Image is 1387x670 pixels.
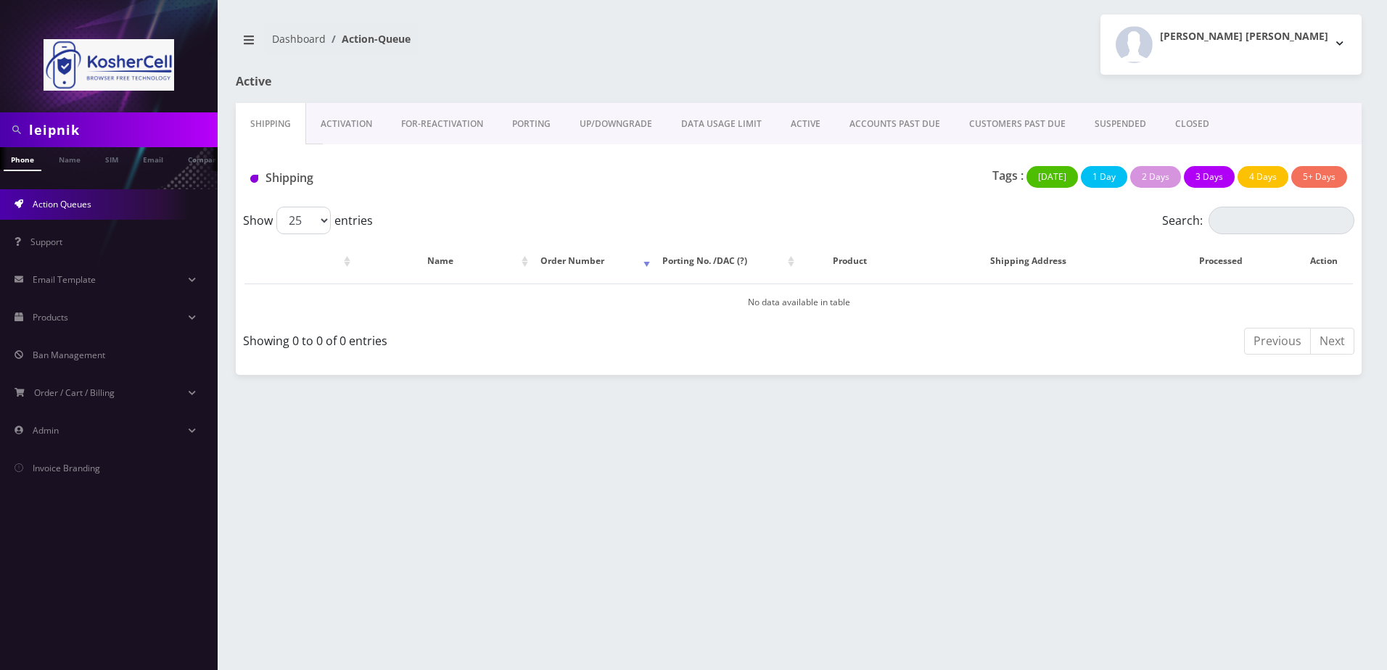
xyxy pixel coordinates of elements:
a: Email [136,147,170,170]
th: Order Number: activate to sort column ascending [533,240,654,282]
a: SUSPENDED [1080,103,1161,145]
select: Showentries [276,207,331,234]
p: Tags : [992,167,1024,184]
button: 1 Day [1081,166,1127,188]
span: Support [30,236,62,248]
img: Shipping [250,175,258,183]
button: 2 Days [1130,166,1181,188]
th: Shipping Address [902,240,1155,282]
button: 4 Days [1238,166,1288,188]
a: CUSTOMERS PAST DUE [955,103,1080,145]
span: Email Template [33,273,96,286]
span: Action Queues [33,198,91,210]
span: Ban Management [33,349,105,361]
button: [DATE] [1026,166,1078,188]
a: ACCOUNTS PAST DUE [835,103,955,145]
button: [PERSON_NAME] [PERSON_NAME] [1100,15,1362,75]
a: PORTING [498,103,565,145]
input: Search in Company [29,116,214,144]
input: Search: [1209,207,1354,234]
h2: [PERSON_NAME] [PERSON_NAME] [1160,30,1328,43]
th: : activate to sort column ascending [244,240,354,282]
a: Dashboard [272,32,326,46]
a: DATA USAGE LIMIT [667,103,776,145]
nav: breadcrumb [236,24,788,65]
a: Phone [4,147,41,171]
span: Admin [33,424,59,437]
a: UP/DOWNGRADE [565,103,667,145]
th: Name: activate to sort column ascending [355,240,531,282]
h1: Shipping [250,171,601,185]
a: Shipping [236,103,306,145]
img: KosherCell [44,39,174,91]
a: SIM [98,147,125,170]
span: Products [33,311,68,323]
th: Porting No. /DAC (?): activate to sort column ascending [655,240,798,282]
span: Order / Cart / Billing [34,386,115,399]
a: CLOSED [1161,103,1224,145]
button: 3 Days [1184,166,1235,188]
a: FOR-REActivation [387,103,498,145]
a: Name [52,147,88,170]
th: Action [1294,240,1353,282]
div: Showing 0 to 0 of 0 entries [243,326,788,350]
a: Previous [1244,328,1311,355]
a: Activation [306,103,387,145]
label: Show entries [243,207,373,234]
button: 5+ Days [1291,166,1347,188]
a: Next [1310,328,1354,355]
label: Search: [1162,207,1354,234]
a: ACTIVE [776,103,835,145]
h1: Active [236,75,596,88]
a: Company [181,147,229,170]
th: Product [799,240,901,282]
td: No data available in table [244,284,1353,320]
li: Action-Queue [326,31,411,46]
th: Processed: activate to sort column ascending [1156,240,1293,282]
span: Invoice Branding [33,462,100,474]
